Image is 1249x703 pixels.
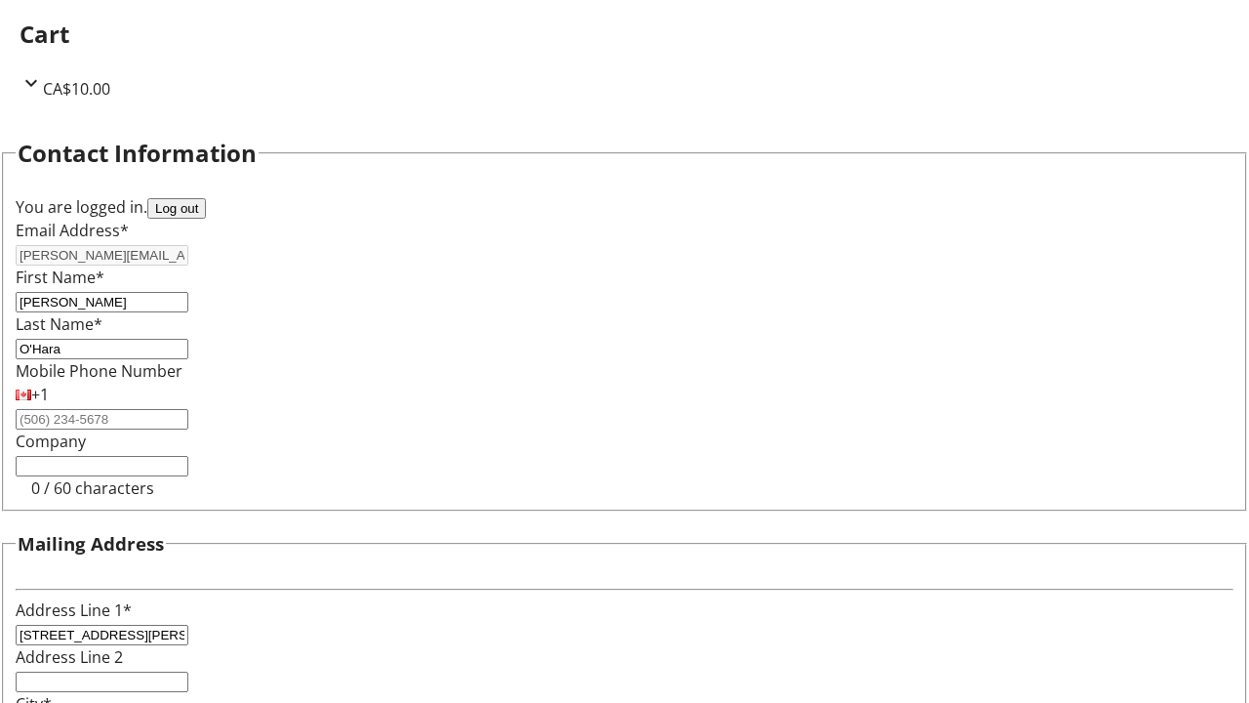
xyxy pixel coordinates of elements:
h2: Cart [20,17,1229,52]
div: You are logged in. [16,195,1233,219]
label: Company [16,431,86,452]
input: Address [16,625,188,645]
label: Last Name* [16,313,102,335]
label: Mobile Phone Number [16,360,182,382]
span: CA$10.00 [43,78,110,100]
label: Address Line 1* [16,600,132,621]
label: Address Line 2 [16,646,123,668]
h2: Contact Information [18,136,257,171]
input: (506) 234-5678 [16,409,188,430]
tr-character-limit: 0 / 60 characters [31,477,154,499]
h3: Mailing Address [18,530,164,558]
button: Log out [147,198,206,219]
label: First Name* [16,267,104,288]
label: Email Address* [16,220,129,241]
